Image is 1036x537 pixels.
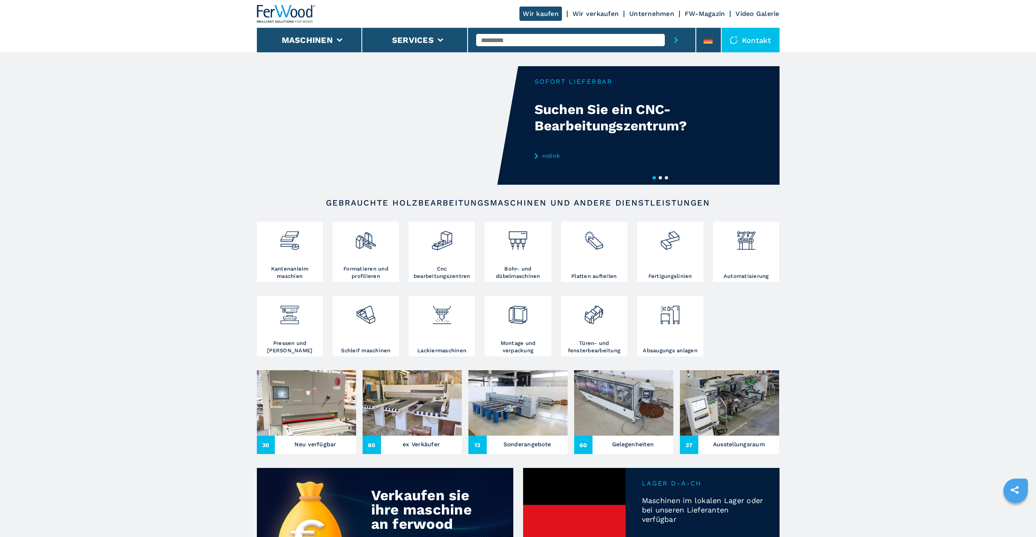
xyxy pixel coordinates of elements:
[333,296,399,356] a: Schleif maschinen
[259,265,321,280] h3: Kantenanleim maschien
[637,222,703,282] a: Fertigungslinien
[257,436,275,454] span: 30
[392,35,434,45] button: Services
[1005,480,1025,500] a: sharethis
[363,370,462,454] a: ex Verkäufer 80ex Verkäufer
[257,296,323,356] a: Pressen und [PERSON_NAME]
[735,224,757,251] img: automazione.png
[403,439,440,450] h3: ex Verkäufer
[507,224,529,251] img: foratrici_inseritrici_2.png
[680,370,779,436] img: Ausstellungsraum
[1001,500,1030,531] iframe: Chat
[659,224,681,251] img: linee_di_produzione_2.png
[279,224,301,251] img: bordatrici_1.png
[665,176,668,179] button: 3
[665,28,687,52] button: submit-button
[363,370,462,436] img: ex Verkäufer
[535,152,695,159] a: nolink
[409,222,475,282] a: Cnc bearbeitungszentren
[561,296,627,356] a: Türen- und fensterbearbeitung
[504,439,551,450] h3: Sonderangebote
[257,222,323,282] a: Kantenanleim maschien
[653,176,656,179] button: 1
[573,10,619,18] a: Wir verkaufen
[713,222,779,282] a: Automatisierung
[713,439,765,450] h3: Ausstellungsraum
[431,224,453,251] img: centro_di_lavoro_cnc_2.png
[283,198,753,208] h2: Gebrauchte Holzbearbeitungsmaschinen und andere Dienstleistungen
[637,296,703,356] a: Absaugungs anlagen
[648,273,692,280] h3: Fertigungslinien
[583,298,605,326] img: lavorazione_porte_finestre_2.png
[257,370,356,454] a: Neu verfügbar 30Neu verfügbar
[411,265,473,280] h3: Cnc bearbeitungszentren
[257,370,356,436] img: Neu verfügbar
[730,36,738,44] img: Kontakt
[561,222,627,282] a: Platten aufteilen
[612,439,654,450] h3: Gelegenheiten
[574,370,673,436] img: Gelegenheiten
[468,436,487,454] span: 13
[659,298,681,326] img: aspirazione_1.png
[409,296,475,356] a: Lackiermaschinen
[355,224,377,251] img: squadratrici_2.png
[341,347,390,354] h3: Schleif maschinen
[363,436,381,454] span: 80
[519,7,562,21] a: Wir kaufen
[680,370,779,454] a: Ausstellungsraum37Ausstellungsraum
[371,488,478,531] div: Verkaufen sie ihre maschine an ferwood
[468,370,568,454] a: Sonderangebote 13Sonderangebote
[487,265,549,280] h3: Bohr- und dübelmaschinen
[724,273,769,280] h3: Automatisierung
[282,35,333,45] button: Maschinen
[485,222,551,282] a: Bohr- und dübelmaschinen
[487,340,549,354] h3: Montage und verpackung
[468,370,568,436] img: Sonderangebote
[333,222,399,282] a: Formatieren und profilieren
[574,370,673,454] a: Gelegenheiten60Gelegenheiten
[257,5,316,23] img: Ferwood
[643,347,697,354] h3: Absaugungs anlagen
[259,340,321,354] h3: Pressen und [PERSON_NAME]
[431,298,453,326] img: verniciatura_1.png
[722,28,780,52] div: Kontakt
[583,224,605,251] img: sezionatrici_2.png
[629,10,674,18] a: Unternehmen
[685,10,725,18] a: FW-Magazin
[563,340,625,354] h3: Türen- und fensterbearbeitung
[574,436,593,454] span: 60
[485,296,551,356] a: Montage und verpackung
[279,298,301,326] img: pressa-strettoia.png
[659,176,662,179] button: 2
[294,439,336,450] h3: Neu verfügbar
[571,273,617,280] h3: Platten aufteilen
[335,265,397,280] h3: Formatieren und profilieren
[417,347,466,354] h3: Lackiermaschinen
[355,298,377,326] img: levigatrici_2.png
[257,66,518,185] video: Your browser does not support the video tag.
[735,10,779,18] a: Video Galerie
[680,436,698,454] span: 37
[507,298,529,326] img: montaggio_imballaggio_2.png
